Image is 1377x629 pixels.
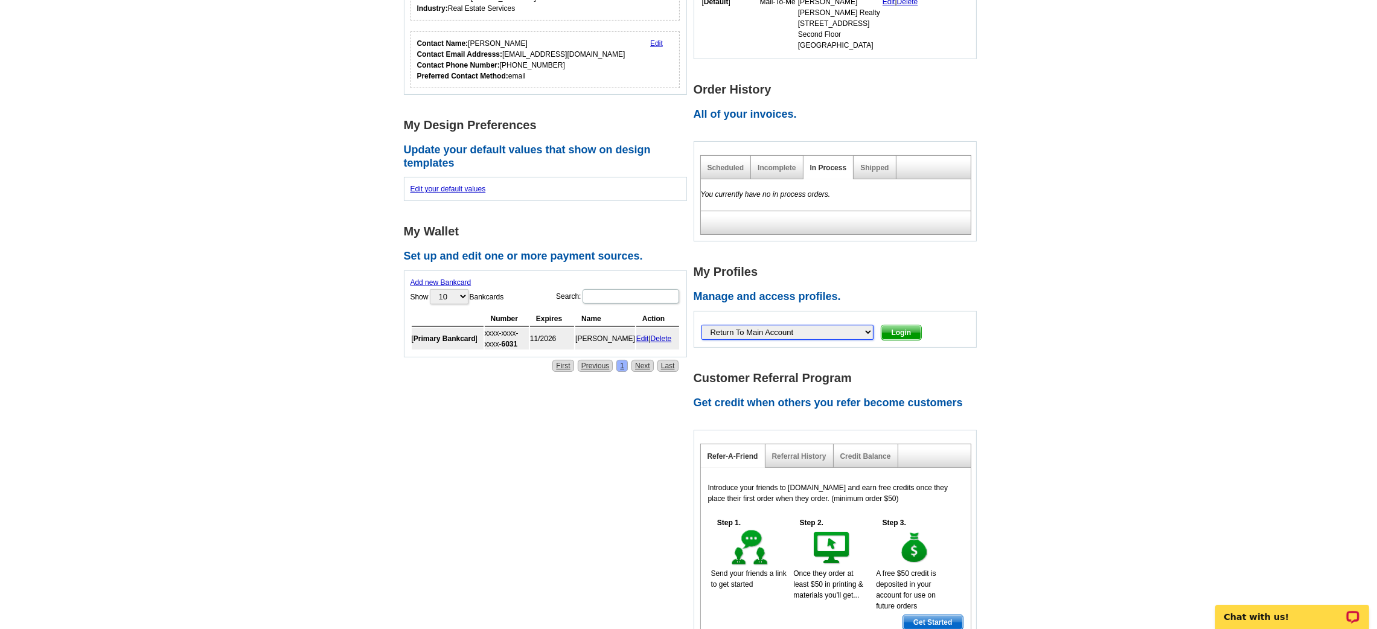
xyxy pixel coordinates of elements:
div: Who should we contact regarding order issues? [411,31,680,88]
a: Credit Balance [840,452,891,461]
a: 1 [616,360,628,372]
a: Edit [650,39,663,48]
img: step-1.gif [729,528,771,568]
td: [PERSON_NAME] [575,328,635,350]
strong: Industry: [417,4,448,13]
input: Search: [583,289,679,304]
a: First [552,360,573,372]
h5: Step 2. [793,517,829,528]
h1: My Profiles [694,266,983,278]
span: A free $50 credit is deposited in your account for use on future orders [876,569,936,610]
th: Expires [530,311,574,327]
a: Incomplete [758,164,796,172]
a: Last [657,360,679,372]
a: Add new Bankcard [411,278,471,287]
th: Action [636,311,679,327]
h1: Order History [694,83,983,96]
h1: Customer Referral Program [694,372,983,385]
em: You currently have no in process orders. [701,190,831,199]
a: Refer-A-Friend [708,452,758,461]
img: step-2.gif [811,528,853,568]
a: Edit [636,334,649,343]
button: Login [881,325,922,340]
strong: Contact Email Addresss: [417,50,503,59]
a: Shipped [860,164,889,172]
strong: Preferred Contact Method: [417,72,508,80]
h5: Step 3. [876,517,912,528]
h2: Get credit when others you refer become customers [694,397,983,410]
img: step-3.gif [894,528,936,568]
td: [ ] [412,328,484,350]
p: Introduce your friends to [DOMAIN_NAME] and earn free credits once they place their first order w... [708,482,963,504]
h1: My Wallet [404,225,694,238]
td: | [636,328,679,350]
span: Send your friends a link to get started [711,569,787,589]
th: Number [485,311,529,327]
th: Name [575,311,635,327]
a: Delete [651,334,672,343]
div: [PERSON_NAME] [EMAIL_ADDRESS][DOMAIN_NAME] [PHONE_NUMBER] email [417,38,625,81]
h2: Manage and access profiles. [694,290,983,304]
a: Next [631,360,654,372]
strong: Contact Phone Number: [417,61,500,69]
h2: Set up and edit one or more payment sources. [404,250,694,263]
h2: Update your default values that show on design templates [404,144,694,170]
strong: 6031 [502,340,518,348]
a: In Process [810,164,847,172]
label: Search: [556,288,680,305]
a: Scheduled [708,164,744,172]
iframe: LiveChat chat widget [1207,591,1377,629]
a: Referral History [772,452,826,461]
label: Show Bankcards [411,288,504,305]
b: Primary Bankcard [414,334,476,343]
h2: All of your invoices. [694,108,983,121]
a: Edit your default values [411,185,486,193]
strong: Contact Name: [417,39,468,48]
select: ShowBankcards [430,289,468,304]
td: xxxx-xxxx-xxxx- [485,328,529,350]
td: 11/2026 [530,328,574,350]
a: Previous [578,360,613,372]
h1: My Design Preferences [404,119,694,132]
h5: Step 1. [711,517,747,528]
span: Once they order at least $50 in printing & materials you'll get... [793,569,863,599]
